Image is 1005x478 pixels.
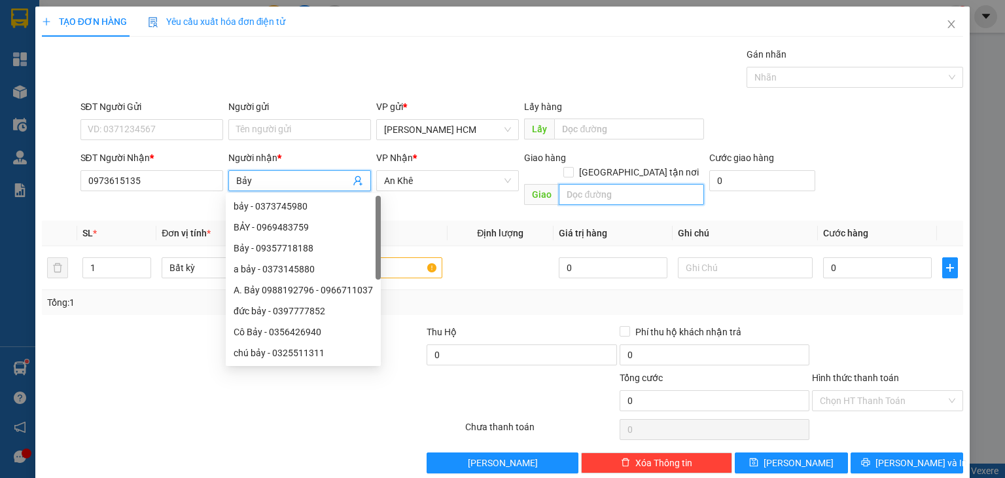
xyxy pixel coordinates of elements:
[464,420,618,443] div: Chưa thanh toán
[749,458,758,468] span: save
[673,221,818,246] th: Ghi chú
[861,458,870,468] span: printer
[709,170,815,191] input: Cước giao hàng
[524,101,562,112] span: Lấy hàng
[234,346,373,360] div: chú bảy - 0325511311
[234,304,373,318] div: đức bảy - 0397777852
[226,217,381,238] div: BẢY - 0969483759
[353,175,363,186] span: user-add
[524,153,566,163] span: Giao hàng
[559,184,704,205] input: Dọc đường
[169,258,289,278] span: Bất kỳ
[226,342,381,363] div: chú bảy - 0325511311
[80,151,223,165] div: SĐT Người Nhận
[384,171,511,191] span: An Khê
[468,456,538,470] span: [PERSON_NAME]
[427,327,457,337] span: Thu Hộ
[524,119,554,139] span: Lấy
[678,257,813,278] input: Ghi Chú
[82,228,93,238] span: SL
[226,301,381,322] div: đức bảy - 0397777852
[226,280,381,301] div: A. Bảy 0988192796 - 0966711037
[228,151,371,165] div: Người nhận
[823,228,868,238] span: Cước hàng
[226,322,381,342] div: Cô Bảy - 0356426940
[47,295,389,310] div: Tổng: 1
[47,257,68,278] button: delete
[764,456,834,470] span: [PERSON_NAME]
[477,228,523,238] span: Định lượng
[559,228,607,238] span: Giá trị hàng
[226,238,381,259] div: Bảy - 09357718188
[635,456,692,470] span: Xóa Thông tin
[524,184,559,205] span: Giao
[234,199,373,213] div: bảy - 0373745980
[42,17,51,26] span: plus
[148,16,286,27] span: Yêu cầu xuất hóa đơn điện tử
[812,373,899,383] label: Hình thức thanh toán
[735,452,848,473] button: save[PERSON_NAME]
[554,119,704,139] input: Dọc đường
[581,452,732,473] button: deleteXóa Thông tin
[234,220,373,234] div: BẢY - 0969483759
[559,257,667,278] input: 0
[384,120,511,139] span: Trần Phú HCM
[376,153,413,163] span: VP Nhận
[875,456,967,470] span: [PERSON_NAME] và In
[574,165,704,179] span: [GEOGRAPHIC_DATA] tận nơi
[148,17,158,28] img: icon
[226,196,381,217] div: bảy - 0373745980
[234,325,373,339] div: Cô Bảy - 0356426940
[228,100,371,114] div: Người gửi
[946,19,957,29] span: close
[162,228,211,238] span: Đơn vị tính
[621,458,630,468] span: delete
[851,452,964,473] button: printer[PERSON_NAME] và In
[234,283,373,297] div: A. Bảy 0988192796 - 0966711037
[709,153,774,163] label: Cước giao hàng
[80,100,223,114] div: SĐT Người Gửi
[234,262,373,276] div: a bảy - 0373145880
[943,263,957,273] span: plus
[747,49,786,60] label: Gán nhãn
[427,452,578,473] button: [PERSON_NAME]
[376,100,519,114] div: VP gửi
[942,257,958,278] button: plus
[630,325,747,339] span: Phí thu hộ khách nhận trả
[42,16,127,27] span: TẠO ĐƠN HÀNG
[620,373,663,383] span: Tổng cước
[226,259,381,280] div: a bảy - 0373145880
[933,7,970,43] button: Close
[234,241,373,255] div: Bảy - 09357718188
